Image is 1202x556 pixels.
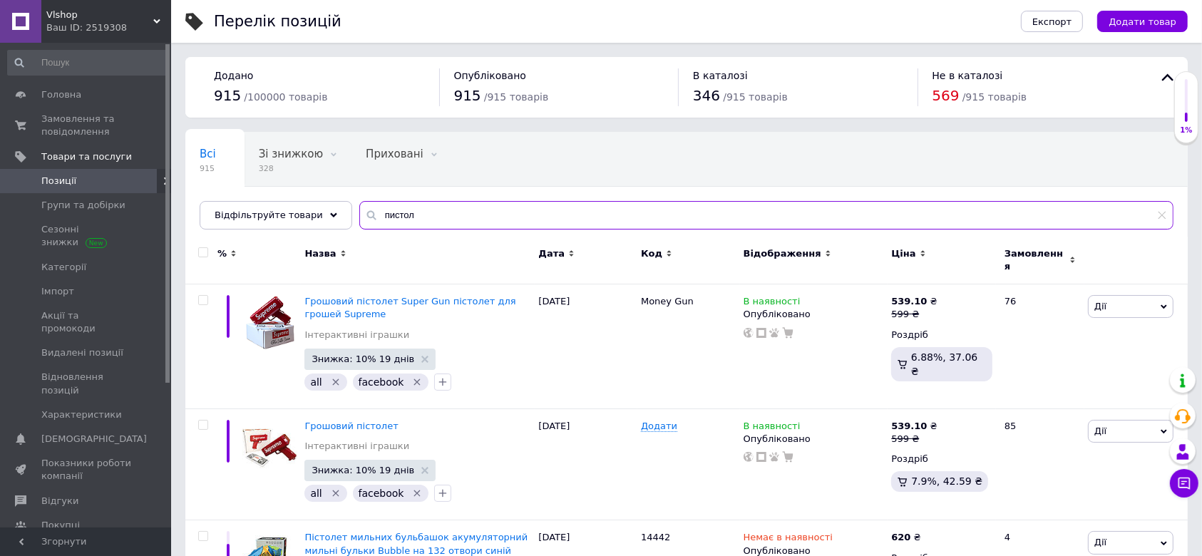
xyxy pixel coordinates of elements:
[1094,301,1106,312] span: Дії
[744,433,885,446] div: Опубліковано
[1097,11,1188,32] button: Додати товар
[1094,537,1106,547] span: Дії
[744,296,801,311] span: В наявності
[200,163,216,174] span: 915
[454,70,527,81] span: Опубліковано
[215,210,323,220] span: Відфільтруйте товари
[891,453,992,465] div: Роздріб
[744,421,801,436] span: В наявності
[41,113,132,138] span: Замовлення та повідомлення
[641,421,677,432] span: Додати
[911,351,977,377] span: 6.88%, 37.06 ₴
[996,408,1084,520] div: 85
[891,532,910,542] b: 620
[693,87,720,104] span: 346
[359,488,404,499] span: facebook
[46,21,171,34] div: Ваш ID: 2519308
[304,532,528,555] a: Пістолет мильних бульбашок акумуляторний мильні бульки Bubble на 132 отвори синій
[933,70,1003,81] span: Не в каталозі
[891,329,992,341] div: Роздріб
[1005,247,1066,273] span: Замовлення
[41,519,80,532] span: Покупці
[366,148,423,160] span: Приховані
[411,488,423,499] svg: Видалити мітку
[744,308,885,321] div: Опубліковано
[744,532,833,547] span: Немає в наявності
[41,408,122,421] span: Характеристики
[214,70,253,81] span: Додано
[41,371,132,396] span: Відновлення позицій
[41,199,125,212] span: Групи та добірки
[304,296,515,319] a: Грошовий пістолет Super Gun пістолет для грошей Supreme
[242,420,297,475] img: Денежный пистолет
[312,465,414,475] span: Знижка: 10% 19 днів
[304,247,336,260] span: Назва
[41,346,123,359] span: Видалені позиції
[41,495,78,508] span: Відгуки
[891,433,937,446] div: 599 ₴
[454,87,481,104] span: 915
[484,91,548,103] span: / 915 товарів
[891,295,937,308] div: ₴
[933,87,960,104] span: 569
[46,9,153,21] span: Vlshop
[996,284,1084,409] div: 76
[1021,11,1084,32] button: Експорт
[41,285,74,298] span: Імпорт
[304,440,409,453] a: Інтерактивні іграшки
[891,308,937,321] div: 599 ₴
[7,50,168,76] input: Пошук
[214,87,241,104] span: 915
[723,91,787,103] span: / 915 товарів
[911,475,982,487] span: 7.9%, 42.59 ₴
[641,532,670,542] span: 14442
[535,408,637,520] div: [DATE]
[244,91,327,103] span: / 100000 товарів
[1175,125,1198,135] div: 1%
[41,433,147,446] span: [DEMOGRAPHIC_DATA]
[891,531,920,544] div: ₴
[304,421,398,431] a: Грошовий пістолет
[312,354,414,364] span: Знижка: 10% 19 днів
[411,376,423,388] svg: Видалити мітку
[41,88,81,101] span: Головна
[304,329,409,341] a: Інтерактивні іграшки
[41,150,132,163] span: Товари та послуги
[259,148,323,160] span: Зі знижкою
[242,295,297,350] img: Денежный пистолет Super Gun пистолет для денег Supreme
[41,223,132,249] span: Сезонні знижки
[217,247,227,260] span: %
[214,14,341,29] div: Перелік позицій
[891,421,927,431] b: 539.10
[891,247,915,260] span: Ціна
[41,457,132,483] span: Показники роботи компанії
[1032,16,1072,27] span: Експорт
[891,420,937,433] div: ₴
[538,247,565,260] span: Дата
[693,70,748,81] span: В каталозі
[359,376,404,388] span: facebook
[535,284,637,409] div: [DATE]
[310,376,322,388] span: all
[200,202,274,215] span: Опубліковані
[1109,16,1176,27] span: Додати товар
[41,175,76,187] span: Позиції
[359,201,1173,230] input: Пошук по назві позиції, артикулу і пошуковим запитам
[41,261,86,274] span: Категорії
[330,488,341,499] svg: Видалити мітку
[891,296,927,307] b: 539.10
[744,247,821,260] span: Відображення
[41,309,132,335] span: Акції та промокоди
[641,296,694,307] span: Money Gun
[330,376,341,388] svg: Видалити мітку
[1094,426,1106,436] span: Дії
[962,91,1027,103] span: / 915 товарів
[200,148,216,160] span: Всі
[1170,469,1198,498] button: Чат з покупцем
[259,163,323,174] span: 328
[310,488,322,499] span: all
[641,247,662,260] span: Код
